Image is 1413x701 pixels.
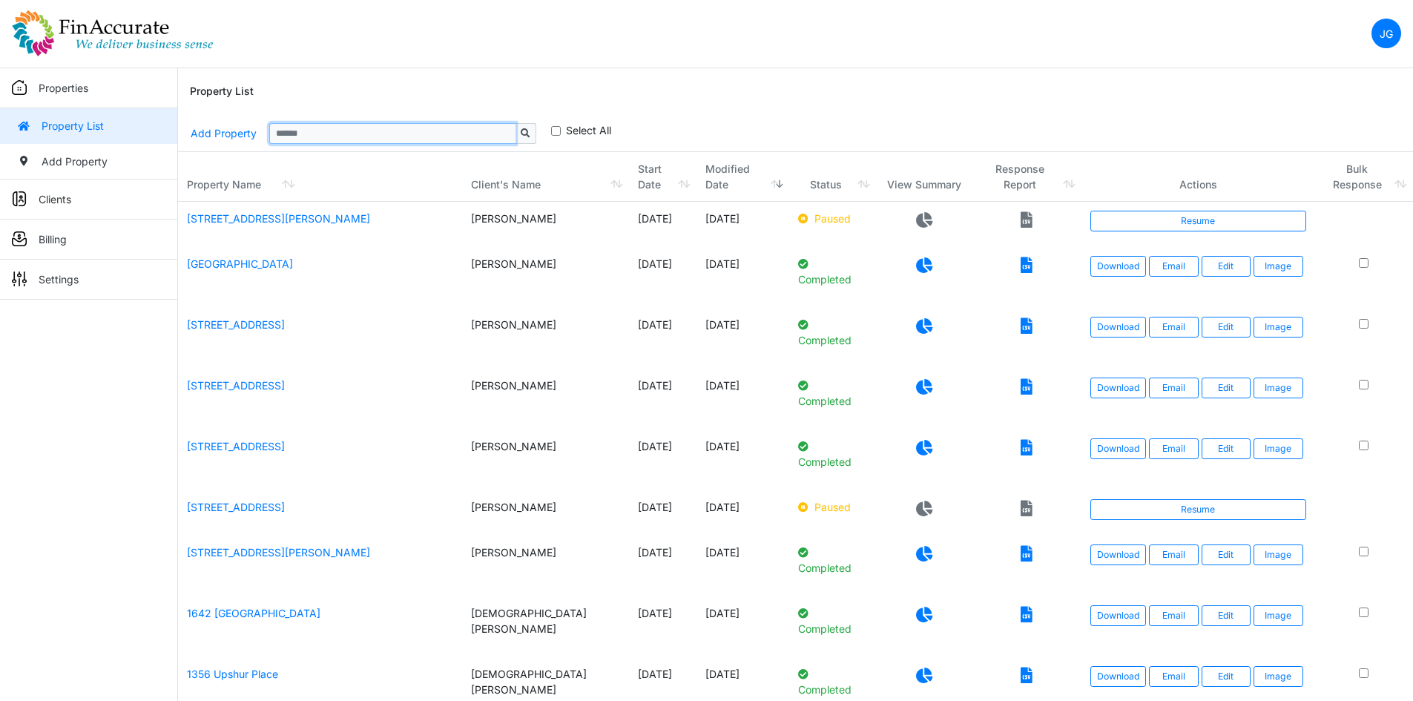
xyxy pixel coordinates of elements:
td: [DATE] [629,536,696,596]
p: Completed [798,544,868,576]
a: Edit [1202,438,1251,459]
th: Actions [1081,152,1315,202]
a: Download [1090,544,1146,565]
p: Completed [798,605,868,636]
td: [DEMOGRAPHIC_DATA][PERSON_NAME] [462,596,629,657]
button: Image [1254,317,1303,338]
td: [PERSON_NAME] [462,247,629,308]
th: Status: activate to sort column ascending [789,152,877,202]
a: Download [1090,378,1146,398]
td: [PERSON_NAME] [462,308,629,369]
img: sidemenu_billing.png [12,231,27,246]
a: [GEOGRAPHIC_DATA] [187,257,293,270]
label: Select All [566,122,611,138]
th: Start Date: activate to sort column ascending [629,152,696,202]
a: Edit [1202,256,1251,277]
td: [DATE] [696,596,789,657]
a: [STREET_ADDRESS] [187,318,285,331]
td: [DATE] [696,247,789,308]
td: [PERSON_NAME] [462,430,629,490]
td: [DATE] [629,490,696,536]
input: Sizing example input [269,123,516,144]
a: [STREET_ADDRESS][PERSON_NAME] [187,212,370,225]
a: [STREET_ADDRESS] [187,379,285,392]
h6: Property List [190,85,254,98]
td: [PERSON_NAME] [462,369,629,430]
p: JG [1380,26,1393,42]
button: Email [1149,317,1199,338]
button: Email [1149,544,1199,565]
button: Image [1254,605,1303,626]
p: Completed [798,317,868,348]
td: [DATE] [696,490,789,536]
button: Email [1149,666,1199,687]
p: Paused [798,499,868,515]
th: Bulk Response: activate to sort column ascending [1315,152,1413,202]
a: Add Property [190,120,257,146]
td: [DATE] [696,369,789,430]
p: Clients [39,191,71,207]
td: [DATE] [696,308,789,369]
button: Email [1149,438,1199,459]
p: Completed [798,378,868,409]
th: Client's Name: activate to sort column ascending [462,152,629,202]
p: Completed [798,256,868,287]
a: 1642 [GEOGRAPHIC_DATA] [187,607,320,619]
a: Resume [1090,211,1306,231]
td: [DATE] [696,202,789,247]
a: Download [1090,666,1146,687]
img: spp logo [12,10,214,57]
td: [DATE] [629,430,696,490]
td: [PERSON_NAME] [462,202,629,247]
a: [STREET_ADDRESS] [187,501,285,513]
td: [DATE] [629,369,696,430]
th: Property Name: activate to sort column ascending [178,152,462,202]
a: JG [1371,19,1401,48]
button: Email [1149,256,1199,277]
a: Edit [1202,378,1251,398]
td: [DATE] [696,430,789,490]
a: Download [1090,438,1146,459]
img: sidemenu_settings.png [12,271,27,286]
button: Image [1254,666,1303,687]
p: Completed [798,438,868,470]
td: [DATE] [629,596,696,657]
button: Image [1254,378,1303,398]
a: Download [1090,605,1146,626]
p: Completed [798,666,868,697]
a: Edit [1202,544,1251,565]
button: Image [1254,256,1303,277]
th: Modified Date: activate to sort column ascending [696,152,789,202]
button: Image [1254,438,1303,459]
a: Edit [1202,605,1251,626]
img: sidemenu_properties.png [12,80,27,95]
a: Edit [1202,666,1251,687]
td: [DATE] [629,202,696,247]
td: [DATE] [629,247,696,308]
td: [PERSON_NAME] [462,536,629,596]
a: Edit [1202,317,1251,338]
a: Download [1090,317,1146,338]
td: [PERSON_NAME] [462,490,629,536]
p: Billing [39,231,67,247]
td: [DATE] [696,536,789,596]
th: View Summary [876,152,972,202]
p: Paused [798,211,868,226]
a: [STREET_ADDRESS][PERSON_NAME] [187,546,370,559]
a: Download [1090,256,1146,277]
p: Properties [39,80,88,96]
p: Settings [39,271,79,287]
a: [STREET_ADDRESS] [187,440,285,452]
a: Resume [1090,499,1306,520]
a: 1356 Upshur Place [187,668,278,680]
button: Email [1149,378,1199,398]
button: Image [1254,544,1303,565]
th: Response Report: activate to sort column ascending [972,152,1081,202]
button: Email [1149,605,1199,626]
td: [DATE] [629,308,696,369]
img: sidemenu_client.png [12,191,27,206]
